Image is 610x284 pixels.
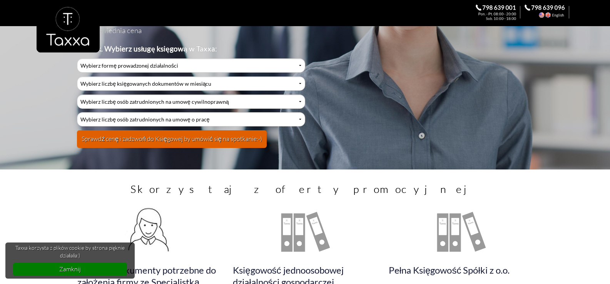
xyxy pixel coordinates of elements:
[77,130,267,148] button: Sprawdź cenę i zadzwoń do Księgowej by umówić się na spotkanie:-)
[5,242,135,279] div: cookieconsent
[430,201,491,262] div: Poznaj cennik Pełnej Księgowości Spółki z o.o.
[77,58,305,153] div: Cennik Usług Księgowych Przyjaznej Księgowej w Biurze Rachunkowym Taxxa
[476,5,525,20] div: Zadzwoń do Księgowej. 798 639 001
[13,263,127,276] a: dismiss cookie message
[119,201,180,262] div: Wypełnij dokumenty potrzebne do założenia firmy z Księgową Taxxa
[13,244,127,259] span: Taxxa korzysta z plików cookie by strona pięknie działała:)
[525,5,573,20] div: Call the Accountant. 798 639 096
[106,183,504,196] h3: Skorzystaj z oferty promocyjnej
[274,201,336,262] div: Poznaj cennik księgowości jednoosobowej działalności gospodarczej
[389,264,533,277] h4: Pełna Księgowość Spółki z o.o.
